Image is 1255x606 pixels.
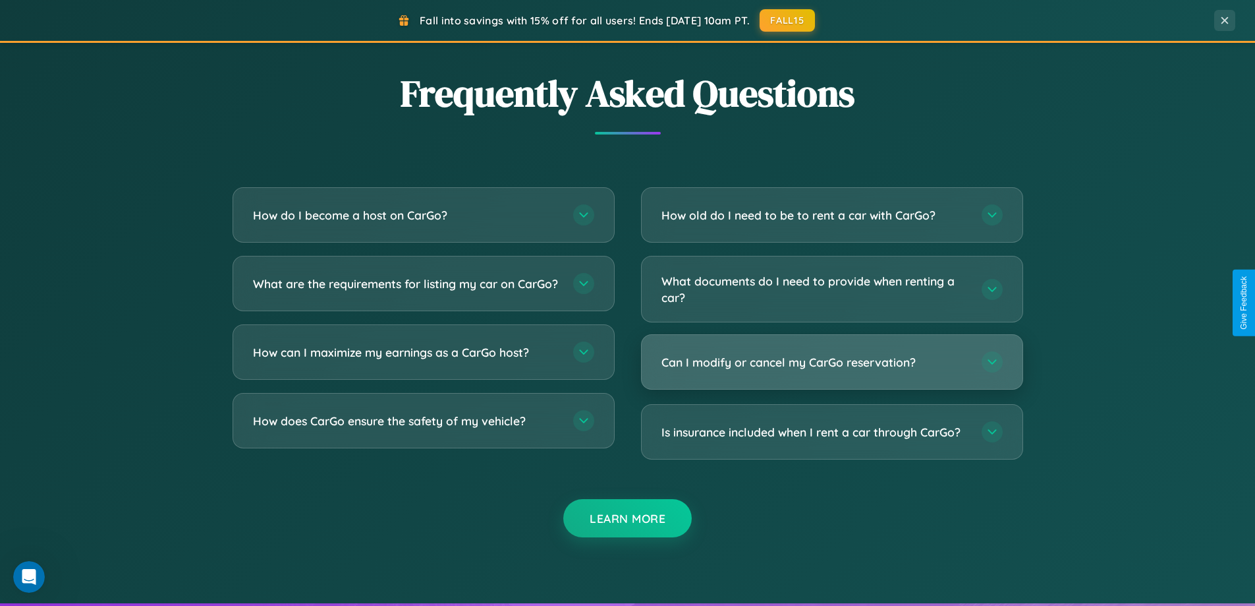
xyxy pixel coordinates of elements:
[661,424,968,440] h3: Is insurance included when I rent a car through CarGo?
[253,207,560,224] h3: How do I become a host on CarGo?
[661,207,968,224] h3: How old do I need to be to rent a car with CarGo?
[420,14,750,27] span: Fall into savings with 15% off for all users! Ends [DATE] 10am PT.
[253,413,560,429] h3: How does CarGo ensure the safety of my vehicle?
[253,276,560,292] h3: What are the requirements for listing my car on CarGo?
[661,273,968,305] h3: What documents do I need to provide when renting a car?
[253,344,560,361] h3: How can I maximize my earnings as a CarGo host?
[13,561,45,593] iframe: Intercom live chat
[661,354,968,371] h3: Can I modify or cancel my CarGo reservation?
[1239,276,1248,330] div: Give Feedback
[760,9,815,32] button: FALL15
[563,499,692,537] button: Learn More
[233,68,1023,119] h2: Frequently Asked Questions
